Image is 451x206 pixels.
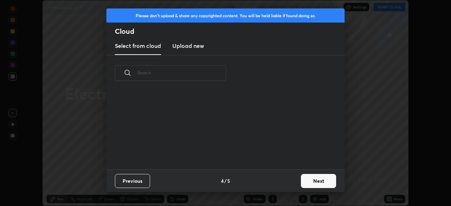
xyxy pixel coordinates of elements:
button: Previous [115,174,150,188]
div: grid [106,89,336,169]
h2: Cloud [115,27,345,36]
h4: 4 [221,177,224,185]
h3: Upload new [172,42,204,50]
div: Please don't upload & share any copyrighted content. You will be held liable if found doing so. [106,8,345,23]
button: Next [301,174,336,188]
h3: Select from cloud [115,42,161,50]
h4: 5 [227,177,230,185]
h4: / [224,177,227,185]
input: Search [137,58,226,88]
